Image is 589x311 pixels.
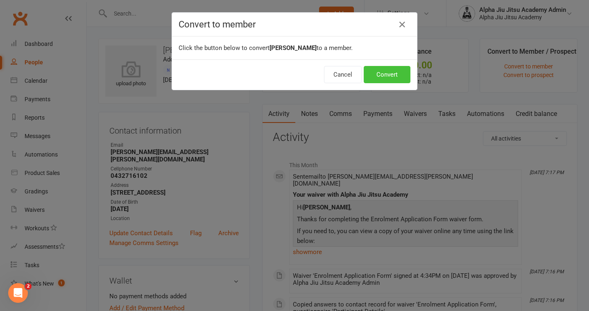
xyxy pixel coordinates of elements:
button: Close [396,18,409,31]
span: 2 [25,283,32,290]
button: Convert [364,66,410,83]
h4: Convert to member [179,19,410,30]
b: [PERSON_NAME] [270,44,317,52]
button: Cancel [324,66,362,83]
div: Click the button below to convert to a member. [172,36,417,59]
iframe: Intercom live chat [8,283,28,303]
